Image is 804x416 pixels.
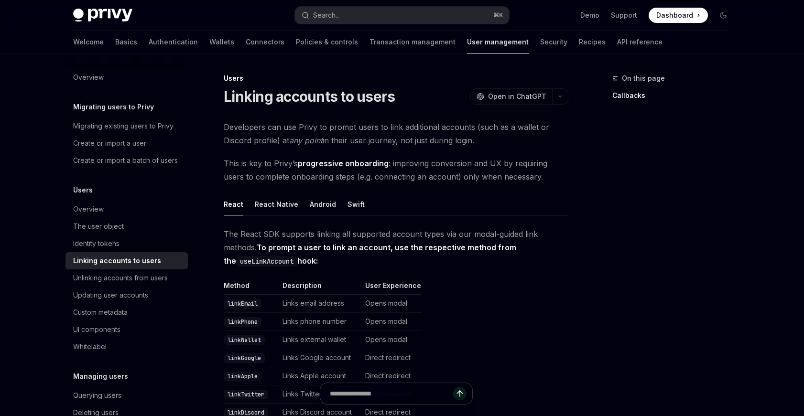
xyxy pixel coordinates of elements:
div: Querying users [73,390,121,401]
a: API reference [617,31,663,53]
div: Updating user accounts [73,289,148,301]
a: Transaction management [369,31,456,53]
button: Open search [295,7,509,24]
button: Swift [348,193,365,215]
a: Overview [65,201,188,218]
div: Identity tokens [73,238,120,249]
a: Migrating existing users to Privy [65,117,188,135]
button: React [224,193,243,215]
a: Custom metadata [65,304,188,321]
code: linkEmail [224,299,261,309]
div: Migrating existing users to Privy [73,120,174,132]
a: Create or import a batch of users [65,152,188,169]
div: UI components [73,324,120,335]
span: On this page [622,73,665,84]
a: Dashboard [649,8,708,23]
span: Dashboard [656,11,693,20]
div: Custom metadata [73,307,128,318]
td: Direct redirect [361,349,422,367]
button: Send message [453,387,467,400]
a: Linking accounts to users [65,252,188,269]
button: Android [310,193,336,215]
a: Security [540,31,567,53]
a: Callbacks [612,88,739,103]
em: any point [289,136,323,145]
div: Search... [313,10,340,21]
span: Developers can use Privy to prompt users to link additional accounts (such as a wallet or Discord... [224,120,568,147]
a: Policies & controls [296,31,358,53]
div: Overview [73,203,104,215]
td: Links Google account [279,349,361,367]
th: User Experience [361,281,422,295]
div: Whitelabel [73,341,107,352]
div: Create or import a user [73,138,146,149]
a: UI components [65,321,188,338]
span: ⌘ K [493,11,503,19]
div: Overview [73,72,104,83]
td: Opens modal [361,331,422,349]
h5: Users [73,184,93,196]
td: Links Apple account [279,367,361,385]
span: This is key to Privy’s : improving conversion and UX by requiring users to complete onboarding st... [224,157,568,183]
a: Unlinking accounts from users [65,269,188,287]
a: User management [467,31,529,53]
a: The user object [65,218,188,235]
code: linkWallet [224,335,265,345]
code: useLinkAccount [236,256,297,267]
span: Open in ChatGPT [488,92,546,101]
h5: Managing users [73,371,128,382]
a: Overview [65,69,188,86]
a: Welcome [73,31,104,53]
code: linkApple [224,372,261,381]
a: Wallets [209,31,234,53]
input: Ask a question... [330,383,453,404]
div: Unlinking accounts from users [73,272,168,284]
a: Recipes [579,31,606,53]
a: Identity tokens [65,235,188,252]
td: Links email address [279,295,361,313]
a: Querying users [65,387,188,404]
strong: To prompt a user to link an account, use the respective method from the hook: [224,243,516,266]
div: Create or import a batch of users [73,155,178,166]
span: The React SDK supports linking all supported account types via our modal-guided link methods. [224,227,568,267]
div: Linking accounts to users [73,255,161,267]
a: Whitelabel [65,338,188,355]
th: Description [279,281,361,295]
td: Links external wallet [279,331,361,349]
code: linkPhone [224,317,261,327]
code: linkGoogle [224,353,265,363]
td: Direct redirect [361,367,422,385]
button: Toggle dark mode [716,8,731,23]
th: Method [224,281,279,295]
a: Authentication [149,31,198,53]
a: Demo [580,11,599,20]
h1: Linking accounts to users [224,88,395,105]
a: Create or import a user [65,135,188,152]
div: The user object [73,221,124,232]
td: Links phone number [279,313,361,331]
a: Connectors [246,31,284,53]
strong: progressive onboarding [298,159,389,168]
a: Support [611,11,637,20]
div: Users [224,74,568,83]
img: dark logo [73,9,132,22]
a: Updating user accounts [65,287,188,304]
button: React Native [255,193,298,215]
button: Open in ChatGPT [470,88,552,105]
td: Opens modal [361,295,422,313]
h5: Migrating users to Privy [73,101,154,113]
a: Basics [115,31,137,53]
td: Opens modal [361,313,422,331]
